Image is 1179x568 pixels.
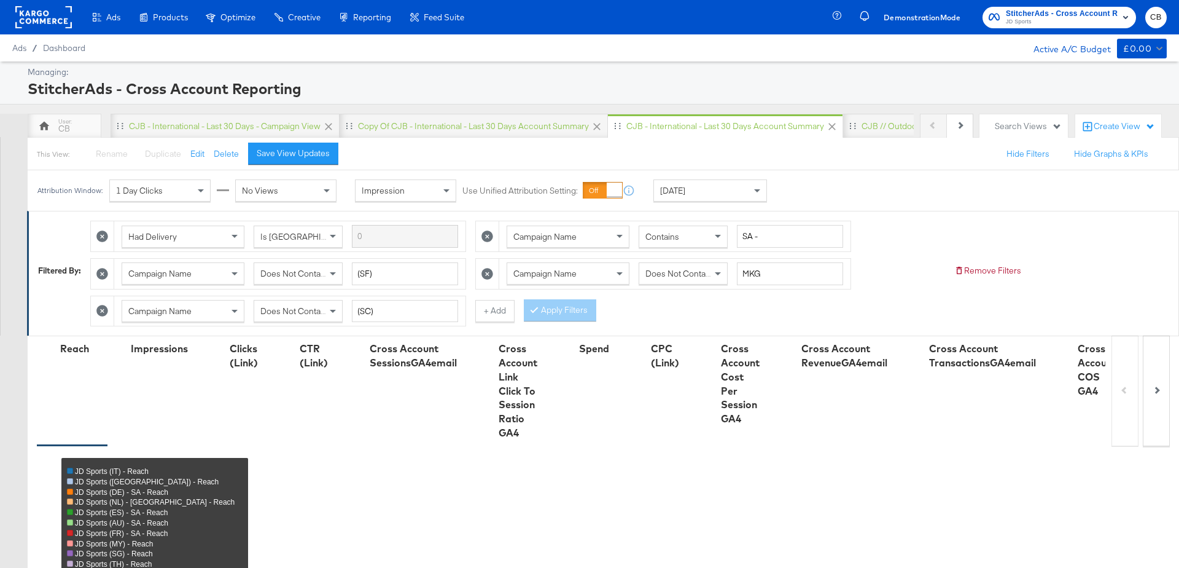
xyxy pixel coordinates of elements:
[424,12,464,22] span: Feed Suite
[884,11,960,24] span: Demonstration Mode
[190,148,204,160] button: Edit
[1145,7,1167,28] button: CB
[260,268,327,279] span: Does Not Contain
[300,342,328,370] div: CTR (Link)
[260,306,327,317] span: Does Not Contain
[1021,39,1111,57] div: Active A/C Budget
[352,300,458,323] input: Enter a search term
[75,550,153,558] span: JD Sports (SG) - Reach
[801,342,887,370] div: Cross Account RevenueGA4email
[131,342,188,356] div: Impressions
[128,231,177,242] span: Had Delivery
[75,478,219,486] span: JD Sports ([GEOGRAPHIC_DATA]) - Reach
[645,231,679,242] span: Contains
[849,122,856,129] div: Drag to reorder tab
[651,342,679,370] div: CPC (Link)
[242,185,278,196] span: No Views
[1006,7,1118,20] span: StitcherAds - Cross Account Reporting
[982,7,1136,28] button: StitcherAds - Cross Account ReportingJD Sports
[75,498,235,507] span: JD Sports (NL) - [GEOGRAPHIC_DATA] - Reach
[626,120,824,132] div: CJB - International - Last 30 days Account Summary
[954,265,1021,277] button: Remove Filters
[58,123,70,135] div: CB
[499,342,537,440] div: Cross Account Link Click To Session Ratio GA4
[38,265,81,277] div: Filtered By:
[75,529,168,538] span: JD Sports (FR) - SA - Reach
[12,43,26,53] span: Ads
[352,225,458,248] input: Enter a search term
[645,268,712,279] span: Does Not Contain
[153,12,188,22] span: Products
[60,342,89,356] div: Reach
[257,148,330,159] div: Save View Updates
[475,300,515,322] button: + Add
[106,12,120,22] span: Ads
[513,231,577,242] span: Campaign Name
[260,231,354,242] span: Is [GEOGRAPHIC_DATA]
[145,148,181,159] span: Duplicate
[1150,10,1162,25] span: CB
[128,268,192,279] span: Campaign Name
[28,78,1164,99] div: StitcherAds - Cross Account Reporting
[1074,148,1148,160] button: Hide Graphs & KPIs
[995,120,1062,132] div: Search Views
[288,12,321,22] span: Creative
[75,540,153,548] span: JD Sports (MY) - Reach
[230,342,258,370] div: Clicks (Link)
[721,342,760,426] div: Cross Account Cost Per Session GA4
[614,122,621,129] div: Drag to reorder tab
[1078,342,1116,398] div: Cross Account COS GA4
[462,185,578,197] label: Use Unified Attribution Setting:
[1006,17,1118,27] span: JD Sports
[248,143,338,165] button: Save View Updates
[1006,148,1049,160] button: Hide Filters
[96,148,128,159] span: Rename
[128,306,192,317] span: Campaign Name
[43,43,85,53] a: Dashboard
[1117,39,1167,58] button: £0.00
[28,66,1164,78] div: Managing:
[346,122,352,129] div: Drag to reorder tab
[37,186,103,195] div: Attribution Window:
[737,262,843,285] input: Enter a search term
[353,12,391,22] span: Reporting
[358,120,589,132] div: Copy of CJB - International - Last 30 days Account Summary
[370,342,457,370] div: Cross Account SessionsGA4email
[116,185,163,196] span: 1 Day Clicks
[352,262,458,285] input: Enter a search term
[214,148,239,160] button: Delete
[129,120,321,132] div: CJB - International - Last 30 days - Campaign View
[862,120,924,132] div: CJB // Outdoors
[737,225,843,248] input: Enter a search term
[75,508,168,517] span: JD Sports (ES) - SA - Reach
[220,12,255,22] span: Optimize
[117,122,123,129] div: Drag to reorder tab
[1094,120,1155,133] div: Create View
[362,185,405,196] span: Impression
[929,342,1036,370] div: Cross Account TransactionsGA4email
[37,149,69,159] div: This View:
[75,467,149,476] span: JD Sports (IT) - Reach
[879,11,965,24] button: DemonstrationMode
[75,519,168,527] span: JD Sports (AU) - SA - Reach
[1123,41,1151,57] div: £0.00
[513,268,577,279] span: Campaign Name
[579,342,609,356] div: Spend
[26,43,43,53] span: /
[660,185,685,196] span: [DATE]
[75,488,168,497] span: JD Sports (DE) - SA - Reach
